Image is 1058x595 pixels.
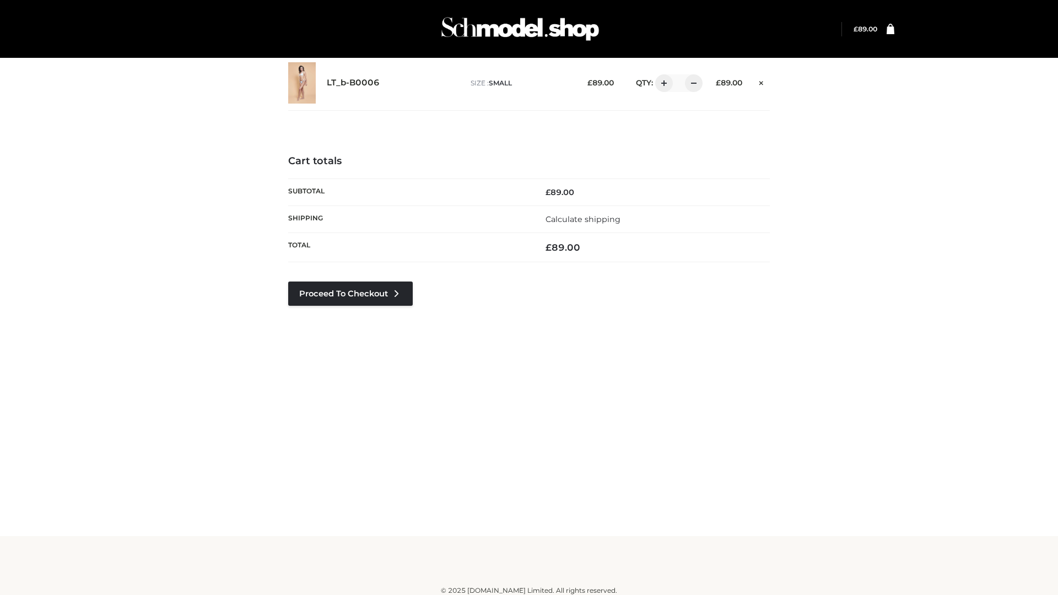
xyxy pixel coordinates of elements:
a: Remove this item [753,74,770,89]
span: SMALL [489,79,512,87]
bdi: 89.00 [546,242,580,253]
p: size : [471,78,570,88]
a: Proceed to Checkout [288,282,413,306]
bdi: 89.00 [546,187,574,197]
span: £ [716,78,721,87]
th: Subtotal [288,178,529,205]
h4: Cart totals [288,155,770,167]
span: £ [546,242,552,253]
span: £ [546,187,550,197]
bdi: 89.00 [716,78,742,87]
div: QTY: [625,74,699,92]
span: £ [854,25,858,33]
a: LT_b-B0006 [327,78,380,88]
th: Shipping [288,205,529,232]
img: Schmodel Admin 964 [438,7,603,51]
span: £ [587,78,592,87]
a: Calculate shipping [546,214,620,224]
bdi: 89.00 [854,25,877,33]
th: Total [288,233,529,262]
bdi: 89.00 [587,78,614,87]
a: £89.00 [854,25,877,33]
